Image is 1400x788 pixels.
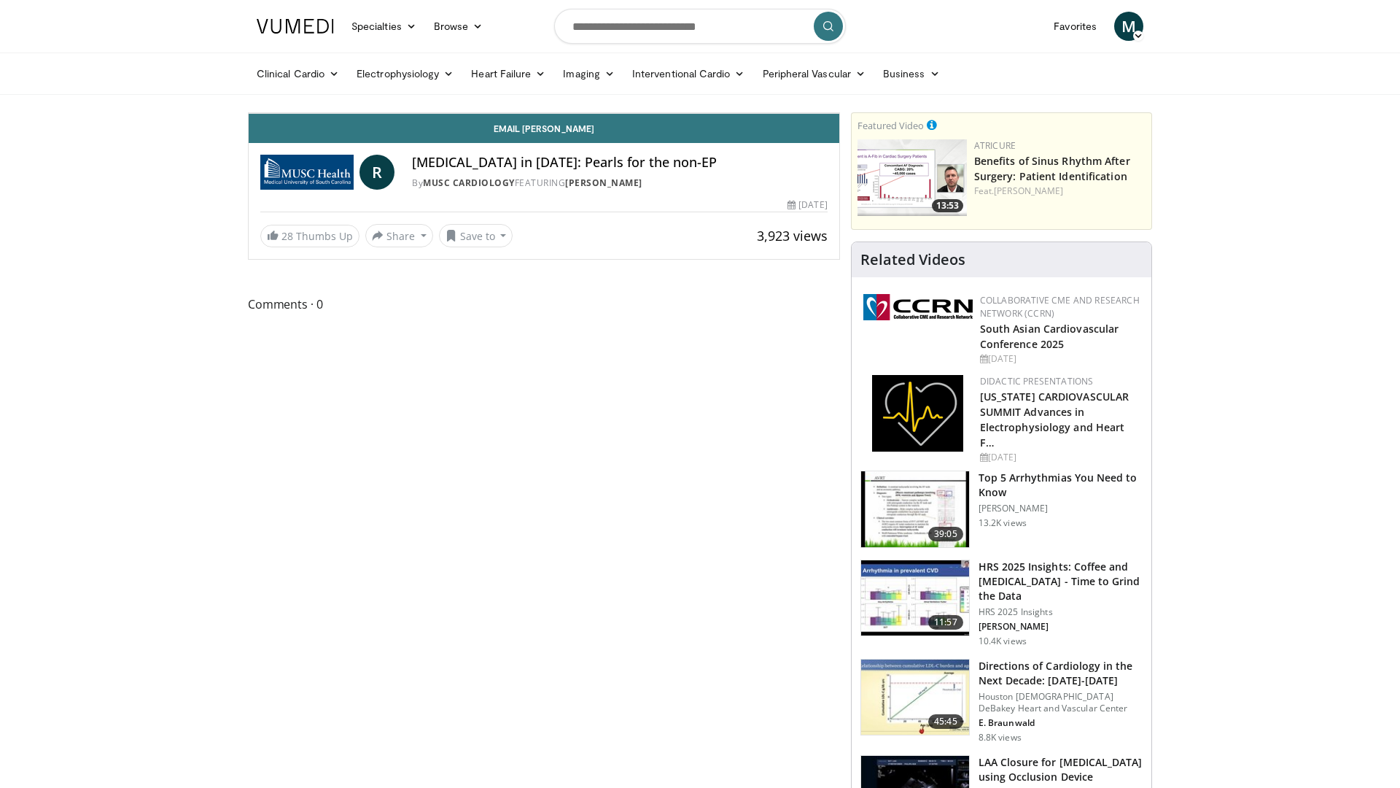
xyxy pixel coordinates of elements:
[857,139,967,216] a: 13:53
[623,59,754,88] a: Interventional Cardio
[872,375,963,452] img: 1860aa7a-ba06-47e3-81a4-3dc728c2b4cf.png.150x105_q85_autocrop_double_scale_upscale_version-0.2.png
[980,390,1129,449] a: [US_STATE] CARDIOVASCULAR SUMMIT Advances in Electrophysiology and Heart F…
[860,471,1143,548] a: 39:05 Top 5 Arrhythmias You Need to Know [PERSON_NAME] 13.2K views
[365,224,433,247] button: Share
[979,717,1143,729] p: E. Braunwald
[554,9,846,44] input: Search topics, interventions
[260,225,359,247] a: 28 Thumbs Up
[974,185,1146,198] div: Feat.
[863,294,973,320] img: a04ee3ba-8487-4636-b0fb-5e8d268f3737.png.150x105_q85_autocrop_double_scale_upscale_version-0.2.png
[979,636,1027,647] p: 10.4K views
[979,606,1143,618] p: HRS 2025 Insights
[860,560,1143,647] a: 11:57 HRS 2025 Insights: Coffee and [MEDICAL_DATA] - Time to Grind the Data HRS 2025 Insights [PE...
[932,199,963,212] span: 13:53
[462,59,554,88] a: Heart Failure
[861,471,969,547] img: e6be7ba5-423f-4f4d-9fbf-6050eac7a348.150x105_q85_crop-smart_upscale.jpg
[928,527,963,541] span: 39:05
[343,12,425,41] a: Specialties
[860,659,1143,743] a: 45:45 Directions of Cardiology in the Next Decade: [DATE]-[DATE] Houston [DEMOGRAPHIC_DATA] DeBak...
[974,154,1130,183] a: Benefits of Sinus Rhythm After Surgery: Patient Identification
[979,517,1027,529] p: 13.2K views
[979,732,1022,743] p: 8.8K views
[249,113,839,114] video-js: Video Player
[554,59,623,88] a: Imaging
[974,139,1016,152] a: AtriCure
[857,119,924,132] small: Featured Video
[979,621,1143,633] p: [PERSON_NAME]
[928,714,963,729] span: 45:45
[857,139,967,216] img: 982c273f-2ee1-4c72-ac31-fa6e97b745f7.png.150x105_q85_crop-smart_upscale.png
[980,294,1140,320] a: Collaborative CME and Research Network (CCRN)
[260,155,354,190] img: MUSC Cardiology
[861,660,969,735] img: 57e95b82-22fd-4603-be8d-6227f654535b.150x105_q85_crop-smart_upscale.jpg
[874,59,949,88] a: Business
[979,755,1143,784] h3: LAA Closure for [MEDICAL_DATA] using Occlusion Device
[1045,12,1105,41] a: Favorites
[980,451,1140,464] div: [DATE]
[979,691,1143,714] p: Houston [DEMOGRAPHIC_DATA] DeBakey Heart and Vascular Center
[1114,12,1143,41] a: M
[757,227,828,244] span: 3,923 views
[348,59,462,88] a: Electrophysiology
[980,375,1140,388] div: Didactic Presentations
[412,177,828,190] div: By FEATURING
[249,114,839,143] a: Email [PERSON_NAME]
[994,185,1063,197] a: [PERSON_NAME]
[979,560,1143,603] h3: HRS 2025 Insights: Coffee and [MEDICAL_DATA] - Time to Grind the Data
[565,177,642,189] a: [PERSON_NAME]
[248,295,840,314] span: Comments 0
[257,19,334,34] img: VuMedi Logo
[754,59,874,88] a: Peripheral Vascular
[425,12,492,41] a: Browse
[423,177,515,189] a: MUSC Cardiology
[980,352,1140,366] div: [DATE]
[860,251,965,269] h4: Related Videos
[359,155,394,190] a: R
[928,615,963,630] span: 11:57
[861,560,969,636] img: 25c04896-53d6-4a05-9178-9b8aabfb644a.150x105_q85_crop-smart_upscale.jpg
[979,659,1143,688] h3: Directions of Cardiology in the Next Decade: [DATE]-[DATE]
[979,503,1143,514] p: [PERSON_NAME]
[281,229,293,243] span: 28
[980,322,1119,351] a: South Asian Cardiovascular Conference 2025
[979,471,1143,500] h3: Top 5 Arrhythmias You Need to Know
[412,155,828,171] h4: [MEDICAL_DATA] in [DATE]: Pearls for the non-EP
[439,224,513,247] button: Save to
[248,59,348,88] a: Clinical Cardio
[787,198,827,212] div: [DATE]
